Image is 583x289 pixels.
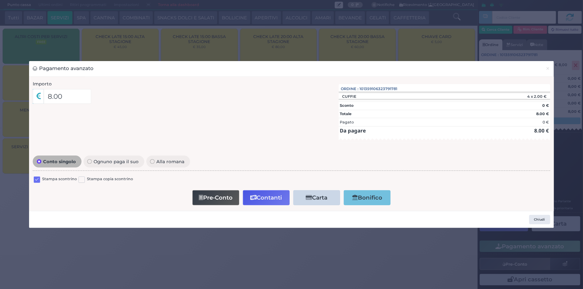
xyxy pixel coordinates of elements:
[33,65,94,72] h3: Pagamento avanzato
[344,190,391,205] button: Bonifico
[340,127,366,134] strong: Da pagare
[536,111,549,116] strong: 8.00 €
[534,127,549,134] strong: 8.00 €
[529,215,550,224] button: Chiudi
[360,86,398,92] span: 101359106323791781
[543,119,549,125] div: 0 €
[497,94,550,99] div: 4 x 2.00 €
[33,80,52,87] label: Importo
[340,103,353,108] strong: Sconto
[42,176,77,183] label: Stampa scontrino
[340,111,351,116] strong: Totale
[293,190,340,205] button: Carta
[87,176,133,183] label: Stampa copia scontrino
[339,94,360,99] div: CUFFIE
[340,119,354,125] div: Pagato
[44,89,92,104] input: Es. 30.99
[542,103,549,108] strong: 0 €
[155,159,186,164] span: Alla romana
[341,86,359,92] span: Ordine :
[92,159,141,164] span: Ognuno paga il suo
[243,190,290,205] button: Contanti
[192,190,239,205] button: Pre-Conto
[546,65,550,72] span: ×
[41,159,78,164] span: Conto singolo
[542,61,554,76] button: Chiudi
